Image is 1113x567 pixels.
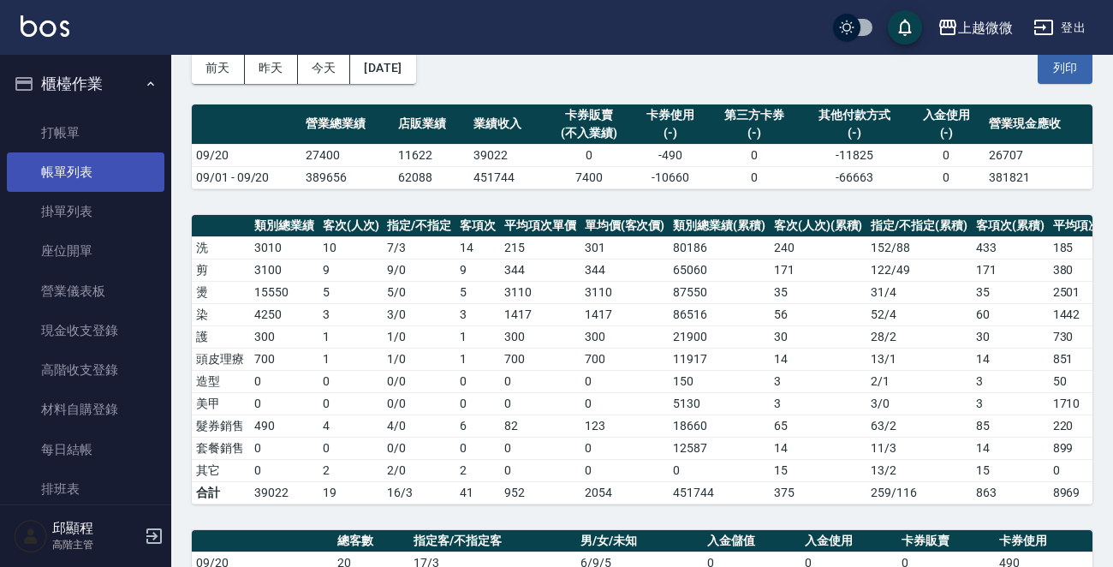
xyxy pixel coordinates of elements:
a: 每日結帳 [7,430,164,469]
td: 5 [455,281,500,303]
td: 13 / 1 [866,348,972,370]
th: 店販業績 [394,104,470,145]
td: 14 [972,437,1049,459]
div: (-) [805,124,904,142]
td: 27400 [301,144,393,166]
td: 14 [455,236,500,259]
h5: 邱顯程 [52,520,140,537]
td: 215 [500,236,580,259]
button: [DATE] [350,52,415,84]
td: 375 [770,481,867,504]
td: 952 [500,481,580,504]
td: 9 [455,259,500,281]
td: 41 [455,481,500,504]
td: 合計 [192,481,250,504]
a: 座位開單 [7,231,164,271]
td: 123 [580,415,670,437]
p: 高階主管 [52,537,140,552]
td: 3110 [500,281,580,303]
td: 0 [250,437,318,459]
td: 1 / 0 [383,348,455,370]
td: 35 [972,281,1049,303]
td: 洗 [192,236,250,259]
td: 4 / 0 [383,415,455,437]
td: 14 [972,348,1049,370]
td: 0 [908,166,985,188]
td: 套餐銷售 [192,437,250,459]
td: 0 [318,437,384,459]
td: 26707 [985,144,1092,166]
td: 0 / 0 [383,370,455,392]
td: 240 [770,236,867,259]
th: 客項次 [455,215,500,237]
td: 30 [770,325,867,348]
div: (-) [913,124,980,142]
td: 62088 [394,166,470,188]
td: 11917 [669,348,770,370]
th: 類別總業績(累積) [669,215,770,237]
div: (不入業績) [550,124,628,142]
th: 指定/不指定 [383,215,455,237]
th: 業績收入 [469,104,545,145]
td: 87550 [669,281,770,303]
a: 打帳單 [7,113,164,152]
img: Person [14,519,48,553]
td: 65060 [669,259,770,281]
td: 0 [709,144,801,166]
td: 15550 [250,281,318,303]
td: 3 [318,303,384,325]
td: 0 / 0 [383,437,455,459]
td: 0 [500,459,580,481]
td: 300 [580,325,670,348]
div: (-) [637,124,705,142]
td: -66663 [801,166,908,188]
td: 28 / 2 [866,325,972,348]
td: 1 / 0 [383,325,455,348]
a: 高階收支登錄 [7,350,164,390]
td: 15 [770,459,867,481]
td: 0 [455,370,500,392]
td: 700 [250,348,318,370]
td: 0 [580,370,670,392]
td: 0 [580,437,670,459]
td: 0 [908,144,985,166]
img: Logo [21,15,69,37]
td: 09/01 - 09/20 [192,166,301,188]
td: 6 [455,415,500,437]
th: 營業總業績 [301,104,393,145]
td: 39022 [250,481,318,504]
td: 863 [972,481,1049,504]
table: a dense table [192,104,1092,189]
td: 700 [580,348,670,370]
td: 2054 [580,481,670,504]
td: 1417 [580,303,670,325]
a: 現金收支登錄 [7,311,164,350]
td: 171 [972,259,1049,281]
td: 19 [318,481,384,504]
td: 344 [580,259,670,281]
td: 0 [318,392,384,415]
td: 86516 [669,303,770,325]
button: 櫃檯作業 [7,62,164,106]
td: 3 [770,392,867,415]
td: 451744 [669,481,770,504]
td: -490 [633,144,709,166]
td: 1 [318,325,384,348]
th: 總客數 [333,530,410,552]
a: 排班表 [7,469,164,509]
th: 入金儲值 [703,530,801,552]
th: 指定/不指定(累積) [866,215,972,237]
button: 昨天 [245,52,298,84]
td: 700 [500,348,580,370]
td: 0 [455,392,500,415]
th: 指定客/不指定客 [409,530,576,552]
td: 18660 [669,415,770,437]
td: 171 [770,259,867,281]
td: 150 [669,370,770,392]
td: 7400 [545,166,633,188]
td: 16/3 [383,481,455,504]
td: 11622 [394,144,470,166]
th: 客項次(累積) [972,215,1049,237]
button: 今天 [298,52,351,84]
div: 入金使用 [913,106,980,124]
